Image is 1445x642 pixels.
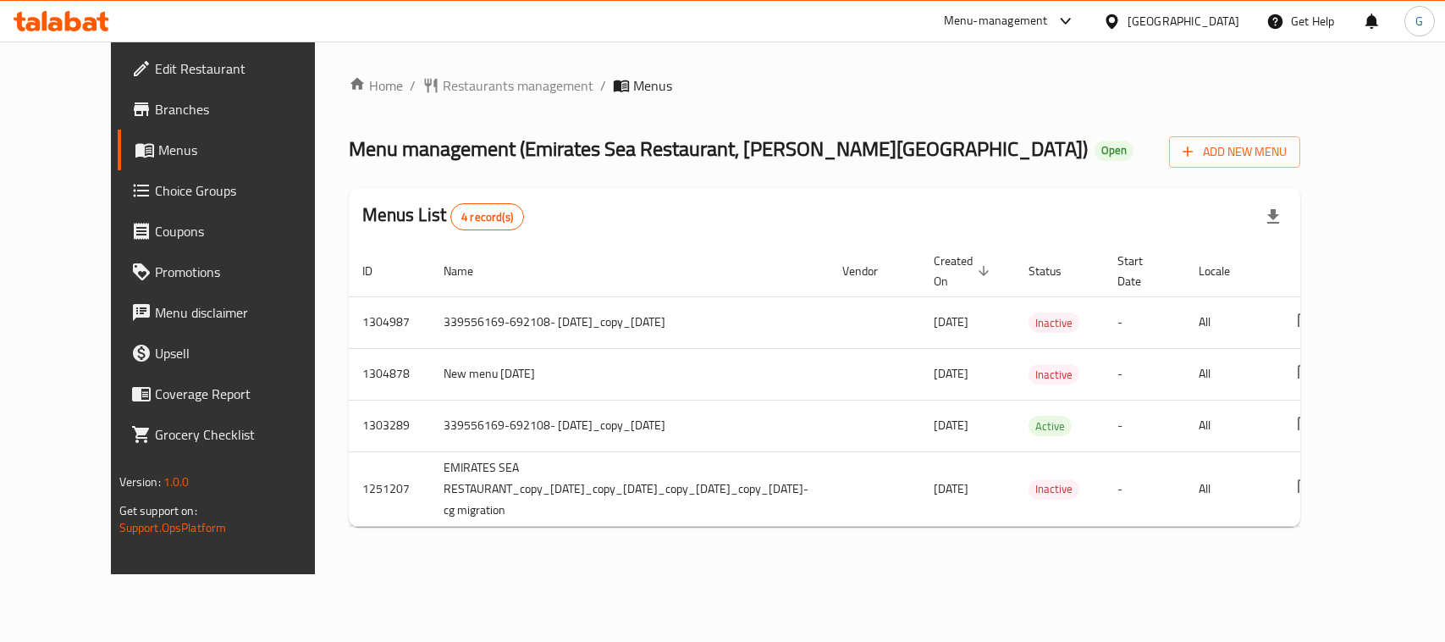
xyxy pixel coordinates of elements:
button: Add New Menu [1169,136,1300,168]
span: Menu disclaimer [155,302,339,323]
span: Name [444,261,495,281]
a: Restaurants management [422,75,593,96]
button: more [1286,354,1326,395]
a: Promotions [118,252,352,292]
span: [DATE] [934,311,968,333]
span: Upsell [155,343,339,363]
td: - [1104,400,1185,451]
td: 1304987 [349,296,430,348]
td: - [1104,348,1185,400]
span: Inactive [1029,365,1079,385]
a: Grocery Checklist [118,414,352,455]
a: Menu disclaimer [118,292,352,333]
button: more [1286,302,1326,343]
a: Home [349,75,403,96]
div: Inactive [1029,364,1079,385]
span: Menus [158,140,339,160]
td: 1304878 [349,348,430,400]
li: / [410,75,416,96]
td: - [1104,451,1185,526]
span: Menus [633,75,672,96]
div: Menu-management [944,11,1048,31]
span: Vendor [842,261,900,281]
span: Edit Restaurant [155,58,339,79]
nav: breadcrumb [349,75,1301,96]
td: 339556169-692108- [DATE]_copy_[DATE] [430,296,829,348]
span: 4 record(s) [451,209,523,225]
span: Grocery Checklist [155,424,339,445]
span: Menu management ( Emirates Sea Restaurant, [PERSON_NAME][GEOGRAPHIC_DATA] ) [349,130,1088,168]
span: [DATE] [934,363,968,385]
a: Support.OpsPlatform [119,517,227,539]
span: Choice Groups [155,180,339,201]
a: Edit Restaurant [118,48,352,89]
a: Choice Groups [118,170,352,211]
button: more [1286,406,1326,446]
span: Branches [155,99,339,119]
td: New menu [DATE] [430,348,829,400]
h2: Menus List [362,202,524,230]
td: - [1104,296,1185,348]
div: Total records count [450,203,524,230]
td: 1303289 [349,400,430,451]
span: [DATE] [934,478,968,500]
a: Coupons [118,211,352,252]
span: Locale [1199,261,1252,281]
span: Get support on: [119,500,197,522]
span: Status [1029,261,1084,281]
span: Active [1029,417,1072,436]
div: Open [1095,141,1133,161]
span: Restaurants management [443,75,593,96]
a: Branches [118,89,352,130]
span: Add New Menu [1183,141,1287,163]
td: 339556169-692108- [DATE]_copy_[DATE] [430,400,829,451]
td: 1251207 [349,451,430,526]
span: [DATE] [934,414,968,436]
span: ID [362,261,394,281]
span: Start Date [1117,251,1165,291]
div: Inactive [1029,313,1079,333]
td: All [1185,296,1272,348]
span: Created On [934,251,995,291]
a: Coverage Report [118,374,352,414]
span: Promotions [155,262,339,282]
a: Upsell [118,333,352,374]
td: All [1185,400,1272,451]
button: more [1286,468,1326,509]
div: [GEOGRAPHIC_DATA] [1128,12,1239,30]
span: Version: [119,471,161,493]
span: Inactive [1029,313,1079,333]
span: G [1415,12,1423,30]
td: All [1185,348,1272,400]
span: Coupons [155,221,339,241]
div: Export file [1253,196,1293,237]
td: All [1185,451,1272,526]
td: EMIRATES SEA RESTAURANT_copy_[DATE]_copy_[DATE]_copy_[DATE]_copy_[DATE]-cg migration [430,451,829,526]
span: Open [1095,143,1133,158]
span: 1.0.0 [163,471,190,493]
li: / [600,75,606,96]
span: Inactive [1029,479,1079,499]
span: Coverage Report [155,384,339,404]
a: Menus [118,130,352,170]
